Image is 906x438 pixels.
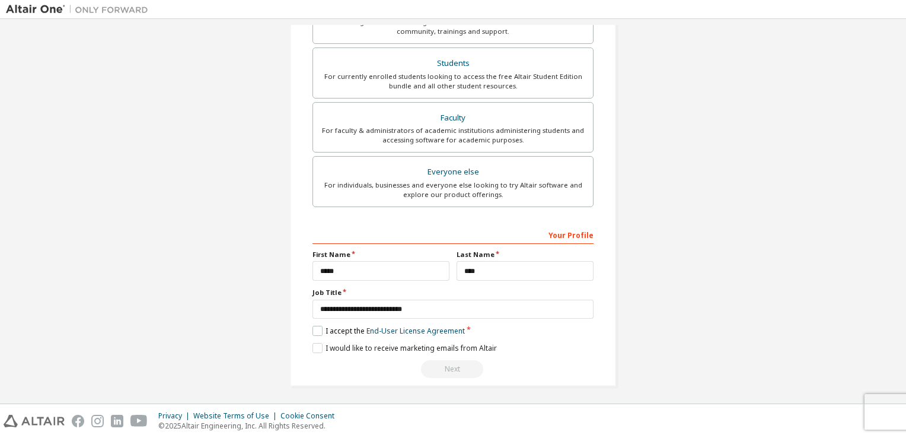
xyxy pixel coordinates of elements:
[158,411,193,421] div: Privacy
[193,411,280,421] div: Website Terms of Use
[366,326,465,336] a: End-User License Agreement
[312,360,594,378] div: Read and acccept EULA to continue
[320,110,586,126] div: Faculty
[312,288,594,297] label: Job Title
[320,164,586,180] div: Everyone else
[4,415,65,427] img: altair_logo.svg
[91,415,104,427] img: instagram.svg
[312,326,465,336] label: I accept the
[158,421,342,431] p: © 2025 Altair Engineering, Inc. All Rights Reserved.
[312,225,594,244] div: Your Profile
[320,72,586,91] div: For currently enrolled students looking to access the free Altair Student Edition bundle and all ...
[312,343,497,353] label: I would like to receive marketing emails from Altair
[320,126,586,145] div: For faculty & administrators of academic institutions administering students and accessing softwa...
[6,4,154,15] img: Altair One
[457,250,594,259] label: Last Name
[72,415,84,427] img: facebook.svg
[280,411,342,421] div: Cookie Consent
[130,415,148,427] img: youtube.svg
[320,17,586,36] div: For existing customers looking to access software downloads, HPC resources, community, trainings ...
[111,415,123,427] img: linkedin.svg
[320,55,586,72] div: Students
[320,180,586,199] div: For individuals, businesses and everyone else looking to try Altair software and explore our prod...
[312,250,449,259] label: First Name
